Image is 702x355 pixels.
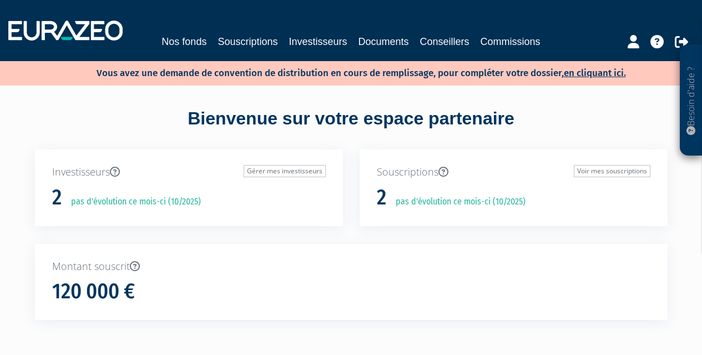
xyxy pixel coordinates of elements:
h1: 2 [377,186,386,209]
img: 1732889491-logotype_eurazeo_blanc_rvb.png [8,21,123,41]
p: Investisseurs [52,165,326,179]
h1: 2 [52,186,62,209]
a: Conseillers [420,34,469,49]
a: en cliquant ici. [564,67,626,79]
p: Souscriptions [377,165,650,179]
h1: 120 000 € [52,280,135,303]
a: Gérer mes investisseurs [244,165,326,177]
a: Voir mes souscriptions [574,165,650,177]
p: Montant souscrit [52,259,650,274]
a: Souscriptions [218,34,277,49]
a: Investisseurs [289,34,347,49]
div: Bienvenue sur votre espace partenaire [27,106,676,149]
p: pas d'évolution ce mois-ci (10/2025) [63,196,201,208]
p: pas d'évolution ce mois-ci (10/2025) [388,196,526,208]
p: Besoin d'aide ? [685,51,698,151]
a: Nos fonds [161,34,206,49]
a: Documents [358,34,409,49]
a: Commissions [481,34,541,49]
p: Vous avez une demande de convention de distribution en cours de remplissage, pour compléter votre... [64,64,626,80]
